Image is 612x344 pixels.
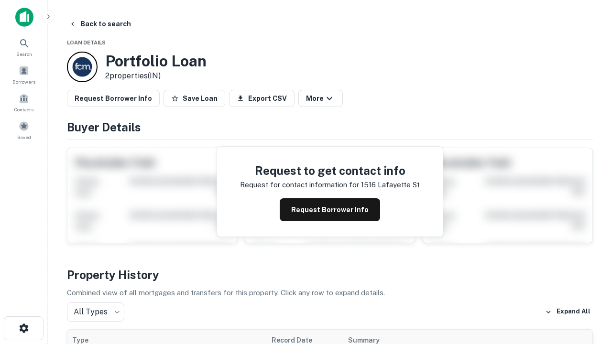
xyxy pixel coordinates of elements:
button: Back to search [65,15,135,32]
a: Contacts [3,89,45,115]
span: Loan Details [67,40,106,45]
button: Expand All [543,305,593,319]
button: Request Borrower Info [67,90,160,107]
p: Combined view of all mortgages and transfers for this property. Click any row to expand details. [67,287,593,299]
button: Request Borrower Info [280,198,380,221]
span: Saved [17,133,31,141]
button: Save Loan [164,90,225,107]
p: Request for contact information for [240,179,359,191]
button: More [298,90,343,107]
h3: Portfolio Loan [105,52,207,70]
p: 1516 lafayette st [361,179,420,191]
div: All Types [67,302,124,322]
a: Saved [3,117,45,143]
p: 2 properties (IN) [105,70,207,82]
h4: Property History [67,266,593,283]
h4: Buyer Details [67,118,593,136]
button: Export CSV [229,90,295,107]
a: Search [3,34,45,60]
a: Borrowers [3,62,45,87]
iframe: Chat Widget [564,268,612,313]
img: capitalize-icon.png [15,8,33,27]
h4: Request to get contact info [240,162,420,179]
span: Search [16,50,32,58]
span: Contacts [14,106,33,113]
span: Borrowers [12,78,35,86]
